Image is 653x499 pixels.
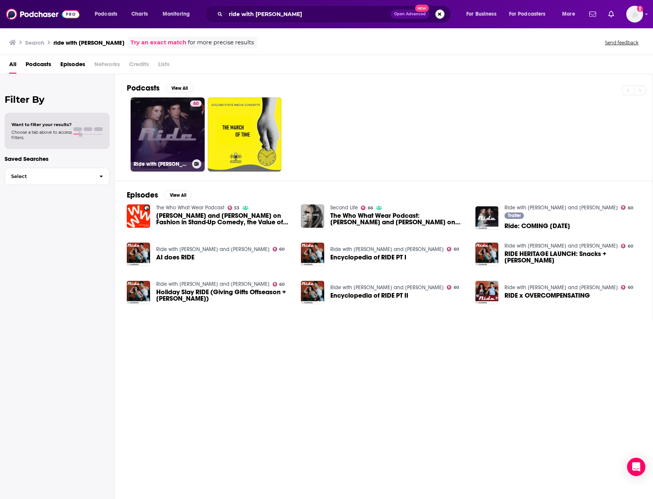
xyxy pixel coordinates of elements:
[461,8,506,20] button: open menu
[504,251,640,264] span: RIDE HERITAGE LAUNCH: Snacks + [PERSON_NAME]
[330,254,406,261] a: Encyclopedia of RIDE PT I
[330,246,444,253] a: Ride with Benito Skinner and Mary Beth Barone
[330,204,358,211] a: Second Life
[156,246,270,253] a: Ride with Benito Skinner and Mary Beth Barone
[626,6,643,23] img: User Profile
[156,254,194,261] a: AI does RIDE
[127,83,193,93] a: PodcastsView All
[156,281,270,287] a: Ride with Benito Skinner and Mary Beth Barone
[127,281,150,304] img: Holiday Slay RIDE (Giving Gifts Offseason + William Sonoma)
[391,10,429,19] button: Open AdvancedNew
[626,6,643,23] span: Logged in as justin.terrell
[628,286,633,289] span: 60
[163,9,190,19] span: Monitoring
[273,282,285,287] a: 60
[5,174,93,179] span: Select
[475,206,499,230] img: Ride: COMING MARCH 15
[25,39,44,46] h3: Search
[301,243,324,266] img: Encyclopedia of RIDE PT I
[557,8,585,20] button: open menu
[11,122,72,127] span: Want to filter your results?
[190,100,202,107] a: 60
[212,5,458,23] div: Search podcasts, credits, & more...
[475,281,499,304] img: RIDE x OVERCOMPENSATING
[127,243,150,266] img: AI does RIDE
[603,39,641,46] button: Send feedback
[9,58,16,74] a: All
[127,190,158,200] h2: Episodes
[415,5,429,12] span: New
[89,8,127,20] button: open menu
[53,39,124,46] h3: ride with [PERSON_NAME]
[166,84,193,93] button: View All
[5,155,110,162] p: Saved Searches
[188,38,254,47] span: for more precise results
[131,97,205,172] a: 60Ride with [PERSON_NAME] and [PERSON_NAME]
[193,100,199,108] span: 60
[156,212,292,225] span: [PERSON_NAME] and [PERSON_NAME] on Fashion in Stand-Up Comedy, the Value of Vintage, and the Desi...
[6,7,79,21] a: Podchaser - Follow, Share and Rate Podcasts
[158,58,170,74] span: Lists
[504,204,618,211] a: Ride with Benito Skinner and Mary Beth Barone
[447,247,459,251] a: 60
[301,281,324,304] img: Encyclopedia of RIDE PT II
[129,58,149,74] span: Credits
[26,58,51,74] a: Podcasts
[156,289,292,302] a: Holiday Slay RIDE (Giving Gifts Offseason + William Sonoma)
[562,9,575,19] span: More
[504,223,570,229] a: Ride: COMING MARCH 15
[228,206,240,210] a: 53
[368,206,373,210] span: 66
[466,9,496,19] span: For Business
[621,285,633,290] a: 60
[131,9,148,19] span: Charts
[447,285,459,290] a: 60
[95,9,117,19] span: Podcasts
[5,94,110,105] h2: Filter By
[60,58,85,74] a: Episodes
[279,248,284,251] span: 60
[5,168,110,185] button: Select
[273,247,285,251] a: 60
[234,206,239,210] span: 53
[504,8,557,20] button: open menu
[330,284,444,291] a: Ride with Benito Skinner and Mary Beth Barone
[94,58,120,74] span: Networks
[361,206,373,210] a: 66
[621,205,633,210] a: 60
[330,292,408,299] a: Encyclopedia of RIDE PT II
[454,248,459,251] span: 60
[127,204,150,228] img: Mary Beth Barone and Benito Skinner on Fashion in Stand-Up Comedy, the Value of Vintage, and the ...
[504,243,618,249] a: Ride with Benito Skinner and Mary Beth Barone
[279,283,284,286] span: 60
[605,8,617,21] a: Show notifications dropdown
[156,204,225,211] a: The Who What Wear Podcast
[504,292,590,299] a: RIDE x OVERCOMPENSATING
[330,212,466,225] span: The Who What Wear Podcast: [PERSON_NAME] and [PERSON_NAME] on Fashion in Stand-Up Comedy, the Val...
[475,243,499,266] img: RIDE HERITAGE LAUNCH: Snacks + Edward
[157,8,200,20] button: open menu
[504,223,570,229] span: Ride: COMING [DATE]
[126,8,152,20] a: Charts
[226,8,391,20] input: Search podcasts, credits, & more...
[504,251,640,264] a: RIDE HERITAGE LAUNCH: Snacks + Edward
[628,245,633,248] span: 60
[627,458,645,476] div: Open Intercom Messenger
[508,213,521,218] span: Trailer
[134,161,189,167] h3: Ride with [PERSON_NAME] and [PERSON_NAME]
[586,8,599,21] a: Show notifications dropdown
[11,130,72,140] span: Choose a tab above to access filters.
[156,289,292,302] span: Holiday Slay RIDE (Giving Gifts Offseason + [PERSON_NAME])
[454,286,459,289] span: 60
